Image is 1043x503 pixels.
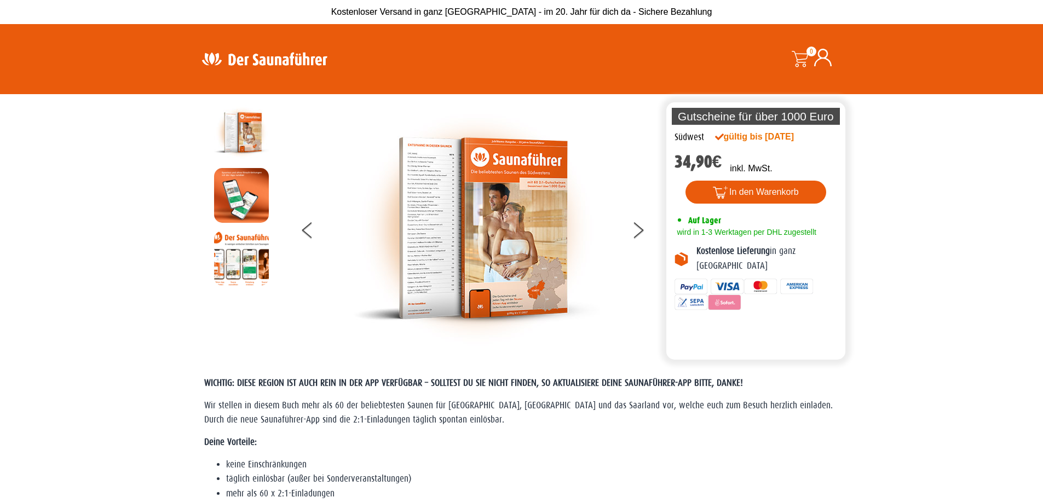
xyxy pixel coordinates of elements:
span: Auf Lager [688,215,721,226]
p: inkl. MwSt. [730,162,772,175]
img: der-saunafuehrer-2025-suedwest [214,105,269,160]
span: wird in 1-3 Werktagen per DHL zugestellt [675,228,816,236]
p: Gutscheine für über 1000 Euro [672,108,840,125]
li: mehr als 60 x 2:1-Einladungen [226,487,839,501]
span: 0 [806,47,816,56]
button: In den Warenkorb [685,181,826,204]
p: in ganz [GEOGRAPHIC_DATA] [696,244,838,273]
b: Kostenlose Lieferung [696,246,770,256]
li: täglich einlösbar (außer bei Sonderveranstaltungen) [226,472,839,486]
span: € [712,152,722,172]
img: der-saunafuehrer-2025-suedwest [353,105,600,351]
img: MOCKUP-iPhone_regional [214,168,269,223]
span: Kostenloser Versand in ganz [GEOGRAPHIC_DATA] - im 20. Jahr für dich da - Sichere Bezahlung [331,7,712,16]
img: Anleitung7tn [214,231,269,286]
div: gültig bis [DATE] [715,130,818,143]
span: Wir stellen in diesem Buch mehr als 60 der beliebtesten Saunen für [GEOGRAPHIC_DATA], [GEOGRAPHIC... [204,400,833,425]
bdi: 34,90 [675,152,722,172]
div: Südwest [675,130,704,144]
strong: Deine Vorteile: [204,437,257,447]
span: WICHTIG: DIESE REGION IST AUCH REIN IN DER APP VERFÜGBAR – SOLLTEST DU SIE NICHT FINDEN, SO AKTUA... [204,378,743,388]
li: keine Einschränkungen [226,458,839,472]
